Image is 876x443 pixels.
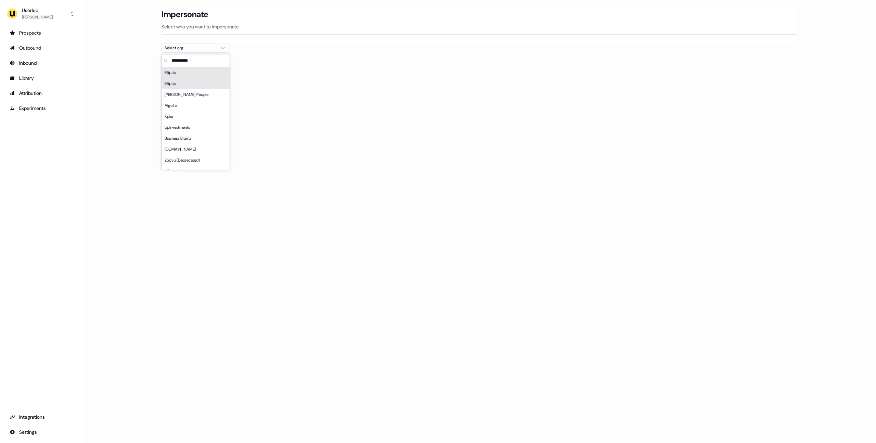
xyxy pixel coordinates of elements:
div: ADvendio [162,166,230,177]
p: Select who you want to impersonate [162,23,797,30]
div: Settings [10,429,72,435]
div: Zoovu (Deprecated) [162,155,230,166]
a: Go to experiments [5,103,76,114]
a: Go to integrations [5,427,76,438]
div: Prospects [10,29,72,36]
div: Kpler [162,111,230,122]
a: Go to outbound experience [5,42,76,53]
div: Algolia [162,100,230,111]
button: Userled[PERSON_NAME] [5,5,76,22]
div: Inbound [10,60,72,66]
a: Go to templates [5,73,76,84]
div: Suggestions [162,67,230,170]
h3: Impersonate [162,9,208,20]
div: Experiments [10,105,72,112]
div: Business Brainz [162,133,230,144]
div: Attribution [10,90,72,97]
div: Elliptic [162,67,230,78]
div: Library [10,75,72,81]
div: Elliptic [162,78,230,89]
a: Go to integrations [5,412,76,422]
div: [DOMAIN_NAME] [162,144,230,155]
div: Outbound [10,45,72,51]
div: Select org [165,45,216,51]
button: Select org [162,43,230,53]
a: Go to Inbound [5,58,76,68]
div: [PERSON_NAME] [22,14,53,21]
div: Integrations [10,414,72,420]
div: UpInvestments [162,122,230,133]
a: Go to attribution [5,88,76,99]
div: [PERSON_NAME] People [162,89,230,100]
div: Userled [22,7,53,14]
a: Go to prospects [5,27,76,38]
